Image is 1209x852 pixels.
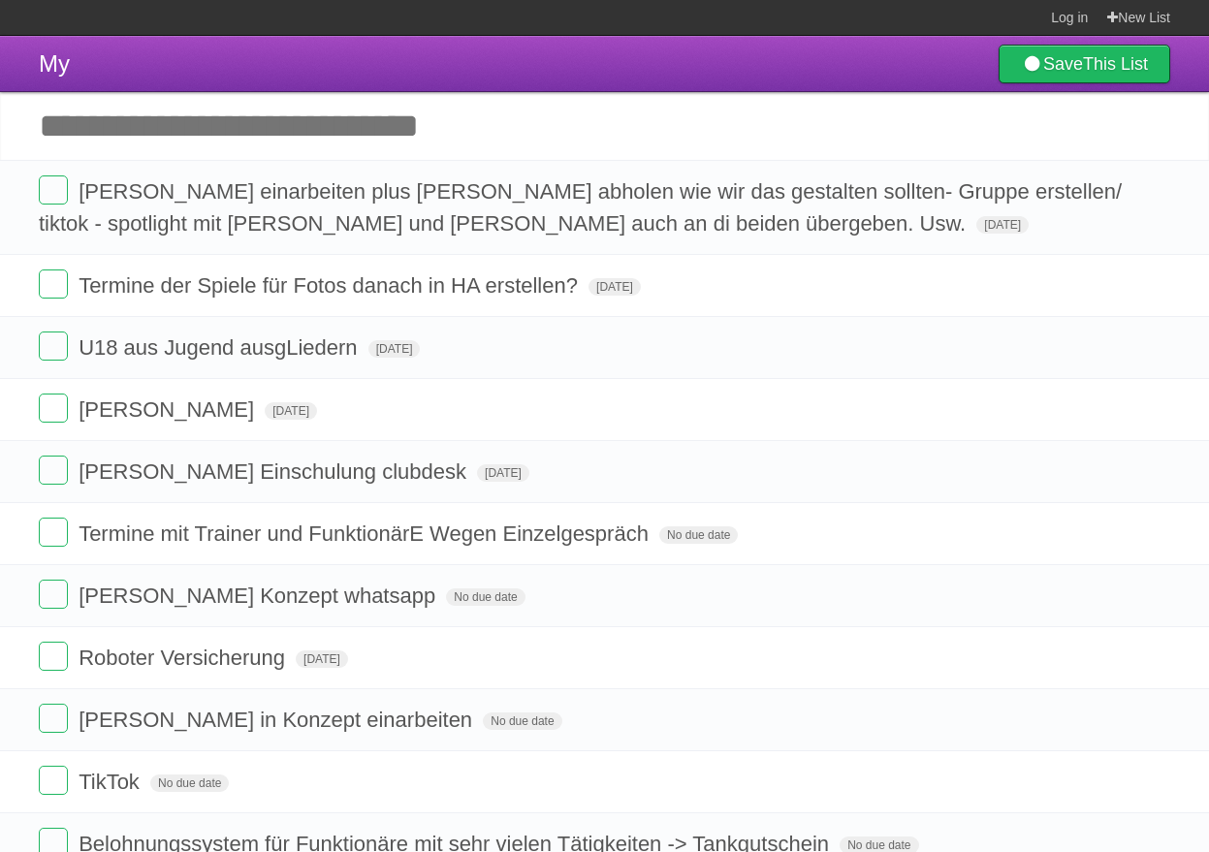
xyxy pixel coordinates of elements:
[79,335,362,360] span: U18 aus Jugend ausgLiedern
[446,588,525,606] span: No due date
[39,50,70,77] span: My
[79,397,259,422] span: [PERSON_NAME]
[368,340,421,358] span: [DATE]
[976,216,1029,234] span: [DATE]
[39,456,68,485] label: Done
[79,584,440,608] span: [PERSON_NAME] Konzept whatsapp
[296,650,348,668] span: [DATE]
[39,175,68,205] label: Done
[79,646,290,670] span: Roboter Versicherung
[39,766,68,795] label: Done
[39,179,1122,236] span: [PERSON_NAME] einarbeiten plus [PERSON_NAME] abholen wie wir das gestalten sollten- Gruppe erstel...
[999,45,1170,83] a: SaveThis List
[79,708,477,732] span: [PERSON_NAME] in Konzept einarbeiten
[79,459,471,484] span: [PERSON_NAME] Einschulung clubdesk
[39,518,68,547] label: Done
[659,526,738,544] span: No due date
[79,770,144,794] span: TikTok
[1083,54,1148,74] b: This List
[39,704,68,733] label: Done
[39,331,68,361] label: Done
[39,269,68,299] label: Done
[79,273,583,298] span: Termine der Spiele für Fotos danach in HA erstellen?
[483,712,561,730] span: No due date
[39,394,68,423] label: Done
[265,402,317,420] span: [DATE]
[39,642,68,671] label: Done
[477,464,529,482] span: [DATE]
[150,774,229,792] span: No due date
[39,580,68,609] label: Done
[589,278,641,296] span: [DATE]
[79,521,653,546] span: Termine mit Trainer und FunktionärE Wegen Einzelgespräch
